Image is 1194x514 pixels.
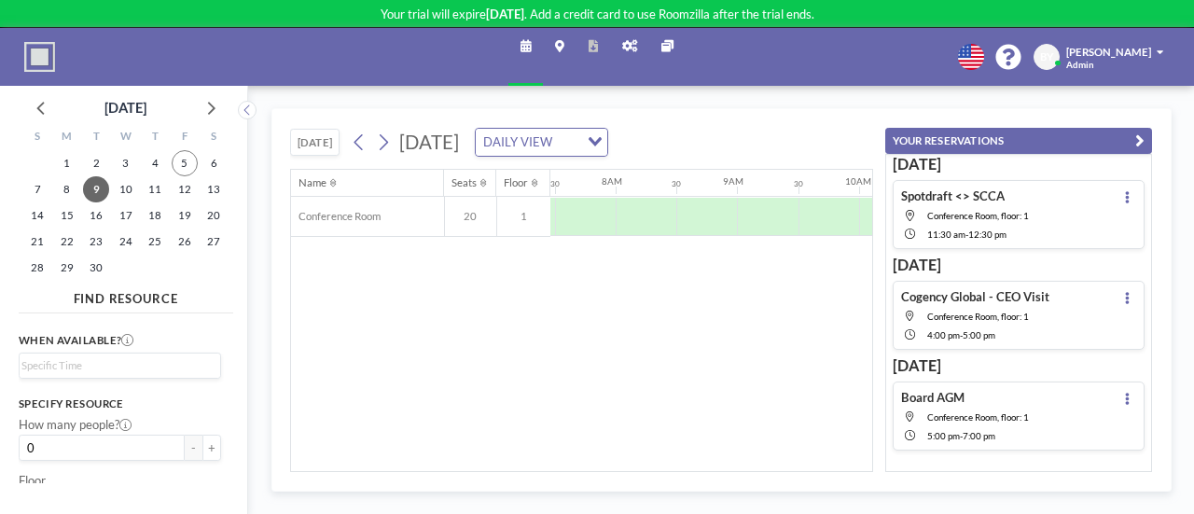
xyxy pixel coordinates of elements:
div: 9AM [723,175,743,187]
span: Friday, September 5, 2025 [172,150,198,176]
span: Wednesday, September 24, 2025 [113,229,139,255]
span: Wednesday, September 17, 2025 [113,202,139,229]
span: Sunday, September 14, 2025 [24,202,50,229]
span: Sunday, September 21, 2025 [24,229,50,255]
span: Friday, September 12, 2025 [172,176,198,202]
div: 8AM [602,175,622,187]
span: 1 [497,210,550,223]
span: Saturday, September 20, 2025 [201,202,227,229]
h3: [DATE] [893,155,1145,174]
div: Search for option [20,354,220,378]
span: Admin [1066,59,1094,70]
button: YOUR RESERVATIONS [885,128,1152,154]
div: F [170,126,199,150]
h3: Specify resource [19,397,221,410]
b: [DATE] [486,7,524,21]
span: - [960,431,963,442]
label: How many people? [19,417,132,432]
span: Saturday, September 6, 2025 [201,150,227,176]
span: Saturday, September 13, 2025 [201,176,227,202]
div: S [23,126,52,150]
span: 11:30 AM [927,229,965,241]
span: Monday, September 15, 2025 [54,202,80,229]
span: Conference Room, floor: 1 [927,411,1029,423]
span: 5:00 PM [963,330,995,341]
span: Sunday, September 28, 2025 [24,255,50,281]
div: T [82,126,111,150]
span: Tuesday, September 9, 2025 [83,176,109,202]
span: DAILY VIEW [479,132,555,153]
span: Wednesday, September 3, 2025 [113,150,139,176]
span: BY [1040,50,1053,63]
div: 30 [672,179,681,188]
div: T [140,126,169,150]
span: - [960,330,963,341]
input: Search for option [557,132,576,153]
span: Sunday, September 7, 2025 [24,176,50,202]
span: Thursday, September 4, 2025 [142,150,168,176]
span: Tuesday, September 16, 2025 [83,202,109,229]
span: [PERSON_NAME] [1066,46,1151,58]
span: Monday, September 29, 2025 [54,255,80,281]
div: Floor [504,176,528,189]
span: Wednesday, September 10, 2025 [113,176,139,202]
span: Monday, September 8, 2025 [54,176,80,202]
img: organization-logo [24,42,55,73]
h4: Spotdraft <> SCCA [901,188,1005,203]
h3: [DATE] [893,256,1145,274]
div: 30 [550,179,560,188]
span: Thursday, September 25, 2025 [142,229,168,255]
span: Tuesday, September 2, 2025 [83,150,109,176]
div: M [52,126,81,150]
div: Seats [451,176,477,189]
span: [DATE] [399,131,459,153]
span: Saturday, September 27, 2025 [201,229,227,255]
span: Friday, September 26, 2025 [172,229,198,255]
span: Monday, September 1, 2025 [54,150,80,176]
span: Thursday, September 11, 2025 [142,176,168,202]
span: 7:00 PM [963,431,995,442]
span: 20 [445,210,496,223]
h4: FIND RESOURCE [19,285,233,307]
button: [DATE] [290,129,339,155]
h4: Board AGM [901,390,965,405]
span: Tuesday, September 23, 2025 [83,229,109,255]
div: 30 [794,179,803,188]
span: Friday, September 19, 2025 [172,202,198,229]
label: Floor [19,473,46,488]
h3: [DATE] [893,356,1145,375]
div: 10AM [845,175,871,187]
span: - [965,229,968,241]
div: Name [298,176,326,189]
span: 5:00 PM [927,431,960,442]
span: 12:30 PM [968,229,1007,241]
div: [DATE] [104,95,146,121]
span: Conference Room, floor: 1 [927,210,1029,221]
span: Conference Room [291,210,381,223]
div: S [199,126,228,150]
span: Conference Room, floor: 1 [927,311,1029,322]
button: + [202,435,221,461]
span: Monday, September 22, 2025 [54,229,80,255]
span: 4:00 PM [927,330,960,341]
button: - [185,435,203,461]
input: Search for option [21,357,210,374]
div: Search for option [476,129,607,157]
span: Tuesday, September 30, 2025 [83,255,109,281]
span: Thursday, September 18, 2025 [142,202,168,229]
h4: Cogency Global - CEO Visit [901,289,1049,304]
div: W [111,126,140,150]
